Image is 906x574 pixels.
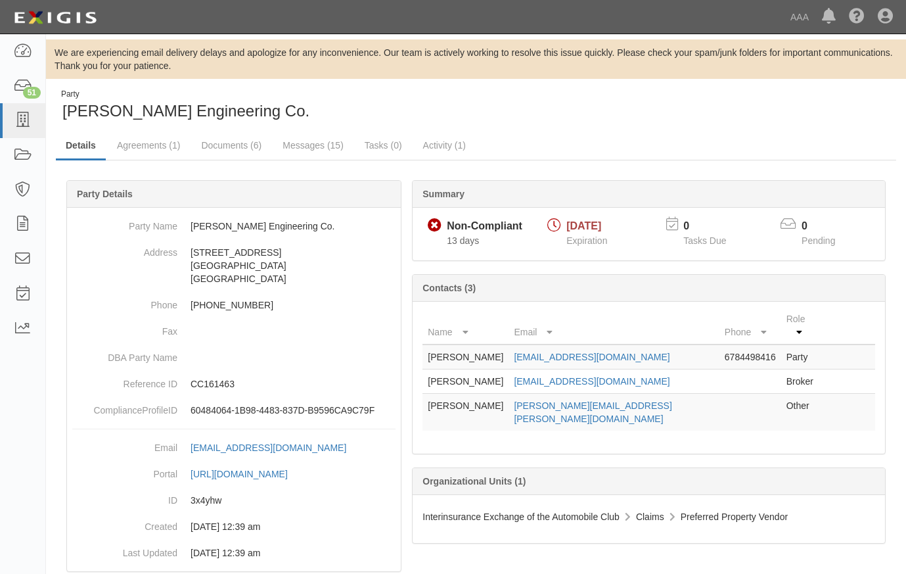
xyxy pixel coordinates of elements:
a: [EMAIL_ADDRESS][DOMAIN_NAME] [514,352,669,362]
p: 60484064-1B98-4483-837D-B9596CA9C79F [191,404,396,417]
a: [EMAIL_ADDRESS][DOMAIN_NAME] [514,376,669,387]
th: Role [781,307,823,345]
div: Non-Compliant [447,219,522,234]
td: 6784498416 [719,345,781,370]
dd: [STREET_ADDRESS] [GEOGRAPHIC_DATA] [GEOGRAPHIC_DATA] [72,239,396,292]
div: We are experiencing email delivery delays and apologize for any inconvenience. Our team is active... [46,46,906,72]
dt: Last Updated [72,540,177,560]
a: Messages (15) [273,132,353,158]
dt: ID [72,487,177,507]
span: Tasks Due [683,235,726,246]
p: 0 [802,219,851,234]
th: Email [509,307,719,345]
dd: 03/10/2023 12:39 am [72,514,396,540]
a: [PERSON_NAME][EMAIL_ADDRESS][PERSON_NAME][DOMAIN_NAME] [514,400,671,424]
dt: Address [72,239,177,259]
a: [URL][DOMAIN_NAME] [191,469,302,479]
b: Summary [422,189,464,199]
b: Organizational Units (1) [422,476,526,487]
td: [PERSON_NAME] [422,345,509,370]
td: Broker [781,370,823,394]
dd: 3x4yhw [72,487,396,514]
dt: Fax [72,318,177,338]
div: [EMAIL_ADDRESS][DOMAIN_NAME] [191,441,346,454]
div: Party [61,89,309,100]
td: [PERSON_NAME] [422,394,509,431]
dt: Phone [72,292,177,312]
i: Non-Compliant [428,219,442,233]
p: CC161463 [191,377,396,391]
dd: 03/10/2023 12:39 am [72,540,396,566]
span: Claims [636,512,664,522]
span: Pending [802,235,835,246]
dt: Party Name [72,213,177,233]
span: [PERSON_NAME] Engineering Co. [62,102,309,120]
th: Name [422,307,509,345]
dt: Email [72,435,177,454]
a: Activity (1) [413,132,476,158]
dd: [PHONE_NUMBER] [72,292,396,318]
a: Documents (6) [191,132,271,158]
dd: [PERSON_NAME] Engineering Co. [72,213,396,239]
a: Details [56,132,106,160]
i: Help Center - Complianz [849,9,865,25]
dt: Reference ID [72,371,177,391]
a: AAA [784,4,815,30]
div: 51 [23,87,41,99]
a: [EMAIL_ADDRESS][DOMAIN_NAME] [191,442,361,453]
img: logo-5460c22ac91f19d4615b14bd174203de0afe785f0fc80cf4dbbc73dc1793850b.png [10,6,101,30]
p: 0 [683,219,742,234]
div: Haag Engineering Co. [56,89,466,122]
a: Agreements (1) [107,132,190,158]
a: Tasks (0) [355,132,412,158]
td: [PERSON_NAME] [422,370,509,394]
span: [DATE] [566,220,601,231]
dt: DBA Party Name [72,345,177,364]
span: Preferred Property Vendor [681,512,788,522]
td: Other [781,394,823,431]
dt: Portal [72,461,177,481]
b: Party Details [77,189,133,199]
span: Since 08/15/2025 [447,235,479,246]
b: Contacts (3) [422,283,476,293]
span: Interinsurance Exchange of the Automobile Club [422,512,620,522]
th: Phone [719,307,781,345]
dt: ComplianceProfileID [72,397,177,417]
dt: Created [72,514,177,533]
span: Expiration [566,235,607,246]
td: Party [781,345,823,370]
